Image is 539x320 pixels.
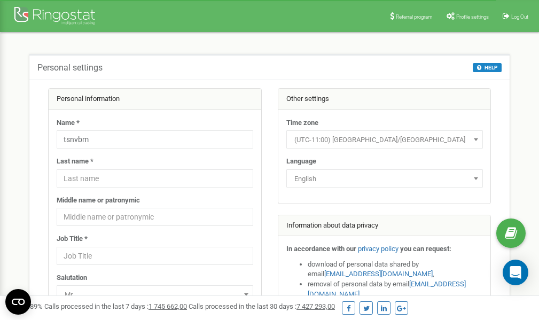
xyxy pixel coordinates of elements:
[358,245,399,253] a: privacy policy
[511,14,528,20] span: Log Out
[290,171,479,186] span: English
[308,260,483,279] li: download of personal data shared by email ,
[286,118,318,128] label: Time zone
[57,118,80,128] label: Name *
[57,273,87,283] label: Salutation
[286,157,316,167] label: Language
[400,245,451,253] strong: you can request:
[189,302,335,310] span: Calls processed in the last 30 days :
[44,302,187,310] span: Calls processed in the last 7 days :
[149,302,187,310] u: 1 745 662,00
[5,289,31,315] button: Open CMP widget
[57,234,88,244] label: Job Title *
[324,270,433,278] a: [EMAIL_ADDRESS][DOMAIN_NAME]
[456,14,489,20] span: Profile settings
[57,130,253,149] input: Name
[57,196,140,206] label: Middle name or patronymic
[286,169,483,188] span: English
[57,208,253,226] input: Middle name or patronymic
[296,302,335,310] u: 7 427 293,00
[60,287,249,302] span: Mr.
[286,130,483,149] span: (UTC-11:00) Pacific/Midway
[37,63,103,73] h5: Personal settings
[503,260,528,285] div: Open Intercom Messenger
[57,169,253,188] input: Last name
[57,157,93,167] label: Last name *
[396,14,433,20] span: Referral program
[49,89,261,110] div: Personal information
[57,247,253,265] input: Job Title
[278,215,491,237] div: Information about data privacy
[473,63,502,72] button: HELP
[286,245,356,253] strong: In accordance with our
[308,279,483,299] li: removal of personal data by email ,
[290,132,479,147] span: (UTC-11:00) Pacific/Midway
[57,285,253,303] span: Mr.
[278,89,491,110] div: Other settings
